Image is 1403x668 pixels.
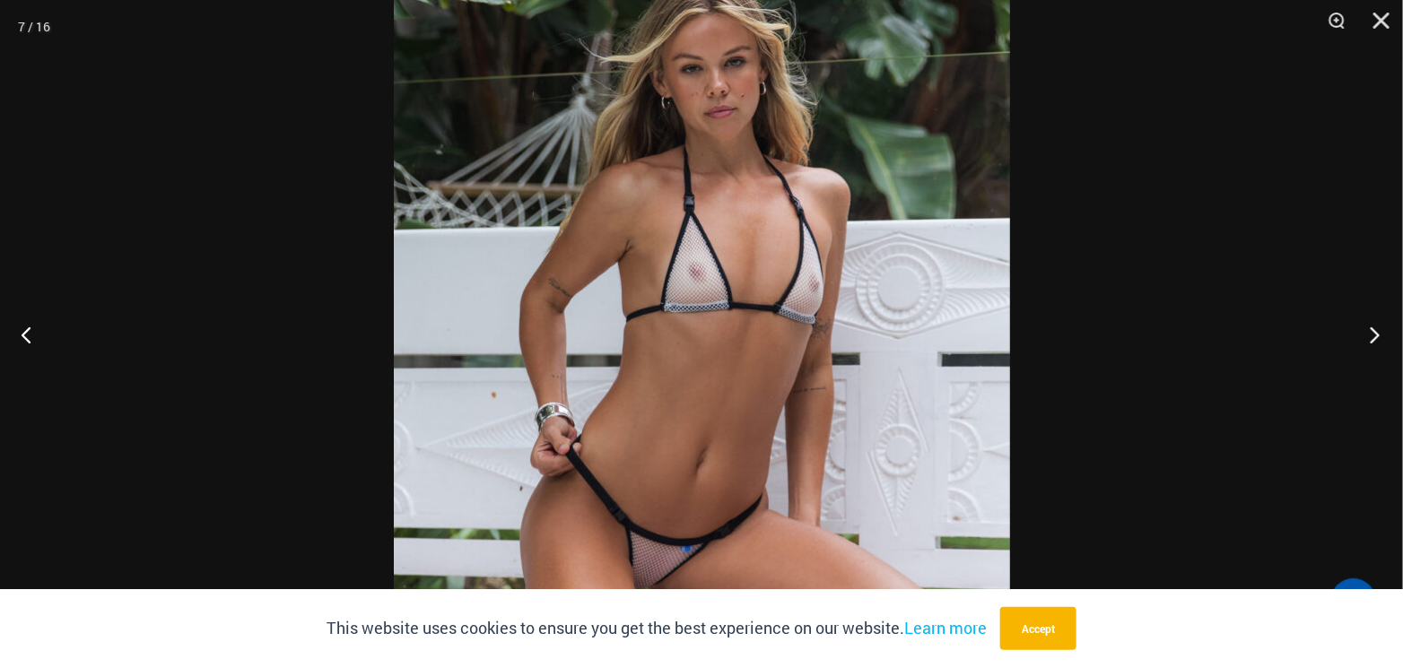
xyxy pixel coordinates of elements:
button: Next [1336,290,1403,379]
a: Learn more [904,617,987,638]
div: 7 / 16 [18,13,50,40]
button: Accept [1000,607,1076,650]
p: This website uses cookies to ensure you get the best experience on our website. [327,615,987,642]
